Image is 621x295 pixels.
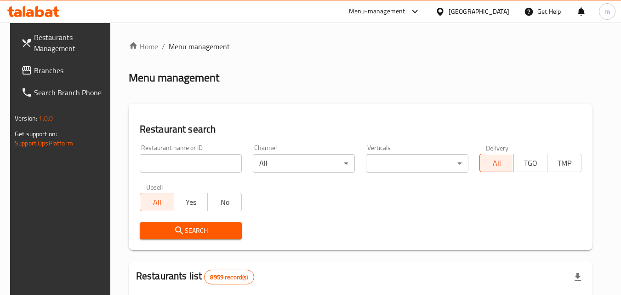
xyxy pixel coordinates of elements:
span: Branches [34,65,107,76]
button: No [207,193,242,211]
button: Yes [174,193,208,211]
span: Search Branch Phone [34,87,107,98]
span: m [604,6,610,17]
button: All [479,154,514,172]
span: Yes [178,196,205,209]
button: Search [140,222,242,239]
div: ​ [366,154,468,173]
a: Support.OpsPlatform [15,137,73,149]
h2: Menu management [129,70,219,85]
button: TMP [547,154,581,172]
span: All [484,156,510,170]
div: Total records count [204,270,254,284]
nav: breadcrumb [129,41,593,52]
span: 1.0.0 [39,112,53,124]
button: All [140,193,174,211]
button: TGO [513,154,547,172]
span: Menu management [169,41,230,52]
li: / [162,41,165,52]
a: Branches [14,59,114,81]
span: Restaurants Management [34,32,107,54]
span: Search [147,225,234,237]
span: All [144,196,171,209]
span: Version: [15,112,37,124]
span: Get support on: [15,128,57,140]
div: Export file [567,266,589,288]
a: Restaurants Management [14,26,114,59]
div: All [253,154,355,173]
label: Upsell [146,184,163,190]
h2: Restaurants list [136,269,254,284]
div: Menu-management [349,6,405,17]
div: [GEOGRAPHIC_DATA] [449,6,509,17]
h2: Restaurant search [140,122,581,136]
span: 8959 record(s) [205,273,253,282]
span: TMP [551,156,578,170]
span: No [211,196,238,209]
a: Search Branch Phone [14,81,114,104]
input: Search for restaurant name or ID.. [140,154,242,173]
span: TGO [517,156,544,170]
label: Delivery [486,145,509,151]
a: Home [129,41,158,52]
